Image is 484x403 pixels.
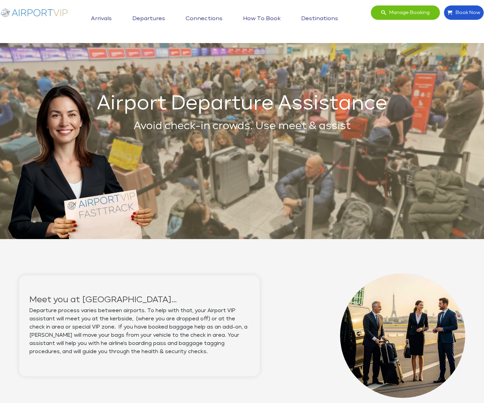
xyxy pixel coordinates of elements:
a: Book Now [444,5,484,20]
span: Book Now [452,5,480,20]
a: Manage booking [371,5,440,20]
a: Departures [131,10,167,27]
a: Arrivals [89,10,113,27]
a: How to book [241,10,282,27]
p: Departure process varies between airports. To help with that, your Airport VIP assistant will mee... [29,307,250,356]
h2: Meet you at [GEOGRAPHIC_DATA]... [29,296,250,303]
h2: Avoid check-in crowds. Use meet & assist [19,119,465,134]
h1: Airport Departure Assistance [19,96,465,112]
span: Manage booking [386,5,430,20]
a: Destinations [299,10,340,27]
a: Connections [184,10,224,27]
